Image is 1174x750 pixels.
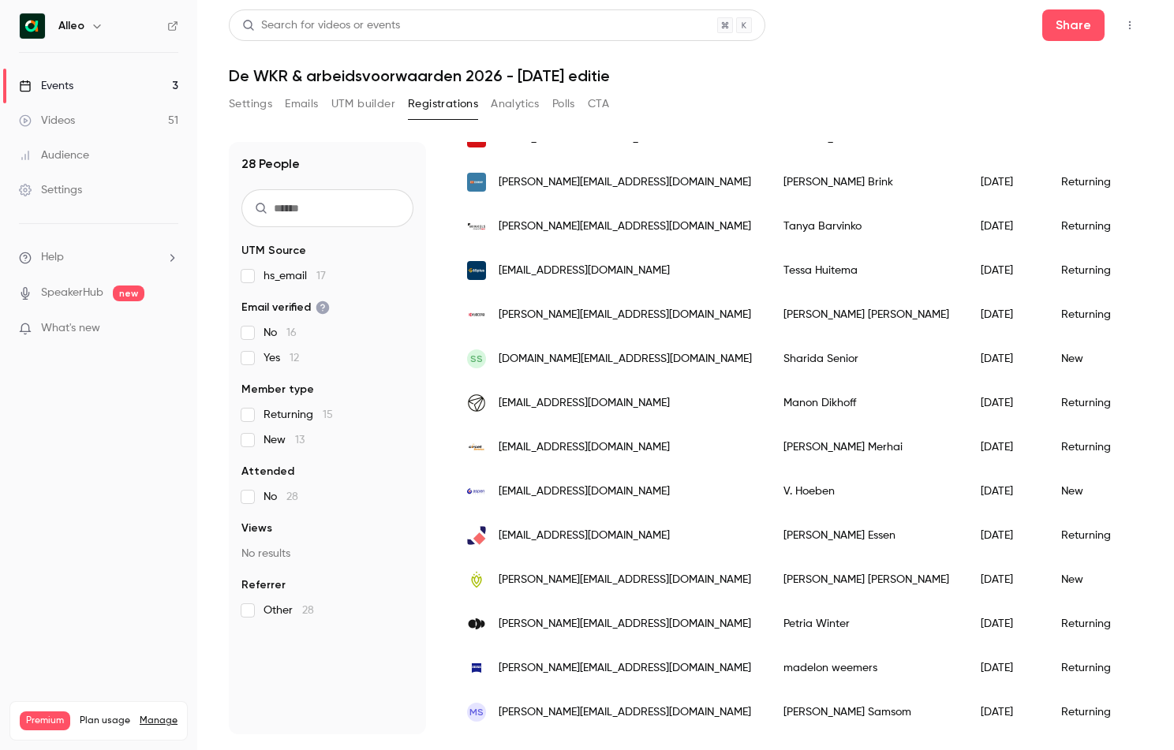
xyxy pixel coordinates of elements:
span: 12 [290,353,299,364]
h1: 28 People [241,155,300,174]
button: CTA [588,91,609,117]
span: Views [241,521,272,536]
span: [EMAIL_ADDRESS][DOMAIN_NAME] [499,263,670,279]
img: zeiss.com [467,659,486,677]
img: isprout.nl [467,614,486,633]
span: [DOMAIN_NAME][EMAIL_ADDRESS][DOMAIN_NAME] [499,351,752,368]
div: Sharida Senior [768,337,965,381]
div: [DATE] [965,425,1045,469]
div: Returning [1045,293,1145,337]
div: [DATE] [965,646,1045,690]
div: New [1045,337,1145,381]
section: facet-groups [241,243,413,618]
div: New [1045,469,1145,513]
span: 16 [286,327,297,338]
img: afry.com [467,394,486,412]
div: [DATE] [965,337,1045,381]
span: UTM Source [241,243,306,259]
img: 65plus.nl [467,261,486,280]
div: Returning [1045,248,1145,293]
img: vitakruid.nl [467,570,486,589]
span: Other [264,603,314,618]
div: [DATE] [965,513,1045,558]
div: [DATE] [965,160,1045,204]
div: Returning [1045,160,1145,204]
a: SpeakerHub [41,285,103,301]
span: [PERSON_NAME][EMAIL_ADDRESS][DOMAIN_NAME] [499,174,751,191]
button: Settings [229,91,272,117]
button: Polls [552,91,575,117]
div: Audience [19,147,89,163]
span: [PERSON_NAME][EMAIL_ADDRESS][DOMAIN_NAME] [499,704,751,721]
div: Returning [1045,381,1145,425]
span: What's new [41,320,100,337]
li: help-dropdown-opener [19,249,178,266]
span: Premium [20,711,70,730]
div: [DATE] [965,602,1045,646]
span: Referrer [241,577,286,593]
span: 28 [286,491,298,502]
img: minkels.com [467,217,486,236]
div: [DATE] [965,248,1045,293]
div: [DATE] [965,293,1045,337]
div: Returning [1045,513,1145,558]
div: [PERSON_NAME] [PERSON_NAME] [768,293,965,337]
span: SS [470,352,483,366]
span: Yes [264,350,299,366]
img: notsecondary.com [467,173,486,192]
span: [EMAIL_ADDRESS][DOMAIN_NAME] [499,439,670,456]
span: MS [469,705,484,719]
div: [PERSON_NAME] Essen [768,513,965,558]
span: [EMAIL_ADDRESS][DOMAIN_NAME] [499,395,670,412]
span: New [264,432,305,448]
div: Search for videos or events [242,17,400,34]
span: Help [41,249,64,266]
div: V. Hoeben [768,469,965,513]
iframe: Noticeable Trigger [159,322,178,336]
img: circet.nl [467,438,486,457]
span: [PERSON_NAME][EMAIL_ADDRESS][DOMAIN_NAME] [499,660,751,677]
div: Returning [1045,646,1145,690]
p: No results [241,546,413,562]
span: 13 [295,435,305,446]
div: [PERSON_NAME] [PERSON_NAME] [768,558,965,602]
div: Tessa Huitema [768,248,965,293]
div: Events [19,78,73,94]
span: [PERSON_NAME][EMAIL_ADDRESS][DOMAIN_NAME] [499,218,751,235]
div: [PERSON_NAME] Samsom [768,690,965,734]
div: Returning [1045,690,1145,734]
h1: De WKR & arbeidsvoorwaarden 2026 - [DATE] editie [229,66,1142,85]
h6: Alleo [58,18,84,34]
span: Member type [241,382,314,397]
div: [DATE] [965,558,1045,602]
span: Email verified [241,300,330,315]
div: [PERSON_NAME] Merhai [768,425,965,469]
a: Manage [140,715,178,727]
div: Settings [19,182,82,198]
span: No [264,489,298,505]
button: Analytics [491,91,540,117]
span: [EMAIL_ADDRESS][DOMAIN_NAME] [499,528,670,544]
div: [DATE] [965,204,1045,248]
div: Tanya Barvinko [768,204,965,248]
div: New [1045,558,1145,602]
img: deu.kyocera.com [467,305,486,324]
div: Videos [19,113,75,129]
button: UTM builder [331,91,395,117]
span: [PERSON_NAME][EMAIL_ADDRESS][DOMAIN_NAME] [499,616,751,632]
span: Attended [241,464,294,479]
div: Returning [1045,204,1145,248]
div: [PERSON_NAME] Brink [768,160,965,204]
div: Petria Winter [768,602,965,646]
span: 17 [316,271,326,282]
span: [PERSON_NAME][EMAIL_ADDRESS][DOMAIN_NAME] [499,572,751,588]
span: new [113,285,144,301]
img: Alleo [20,13,45,39]
div: Returning [1045,602,1145,646]
img: aspenpharma.eu [467,482,486,501]
div: madelon weemers [768,646,965,690]
span: hs_email [264,268,326,284]
img: pqr.nl [467,526,486,545]
span: Returning [264,407,333,423]
button: Share [1042,9,1105,41]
